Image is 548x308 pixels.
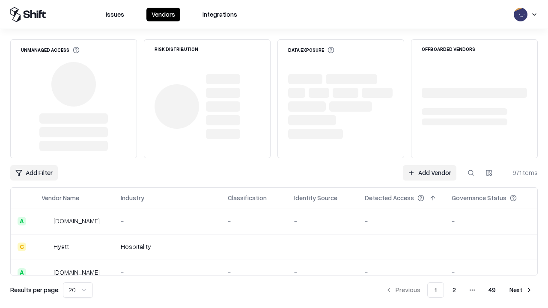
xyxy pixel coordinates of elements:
nav: pagination [380,282,538,298]
div: A [18,268,26,277]
div: Detected Access [365,193,414,202]
div: - [228,268,280,277]
button: Add Filter [10,165,58,181]
div: - [365,216,438,225]
div: A [18,217,26,225]
img: intrado.com [42,217,50,225]
button: 49 [482,282,503,298]
div: - [452,216,530,225]
div: - [121,268,214,277]
div: Classification [228,193,267,202]
button: Integrations [197,8,242,21]
div: - [294,216,351,225]
div: - [294,242,351,251]
div: - [294,268,351,277]
div: - [228,216,280,225]
div: Identity Source [294,193,337,202]
div: Hospitality [121,242,214,251]
div: Data Exposure [288,47,334,53]
div: Risk Distribution [155,47,198,51]
div: Hyatt [54,242,69,251]
div: - [365,242,438,251]
div: - [365,268,438,277]
div: [DOMAIN_NAME] [54,216,100,225]
div: - [452,268,530,277]
div: C [18,243,26,251]
a: Add Vendor [403,165,456,181]
button: 1 [427,282,444,298]
button: Next [504,282,538,298]
button: 2 [446,282,463,298]
div: - [121,216,214,225]
div: Industry [121,193,144,202]
div: - [228,242,280,251]
div: [DOMAIN_NAME] [54,268,100,277]
img: primesec.co.il [42,268,50,277]
img: Hyatt [42,243,50,251]
div: Offboarded Vendors [422,47,475,51]
div: - [452,242,530,251]
div: Unmanaged Access [21,47,80,53]
button: Issues [101,8,129,21]
button: Vendors [146,8,180,21]
div: 971 items [503,168,538,177]
p: Results per page: [10,285,60,294]
div: Vendor Name [42,193,79,202]
div: Governance Status [452,193,506,202]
